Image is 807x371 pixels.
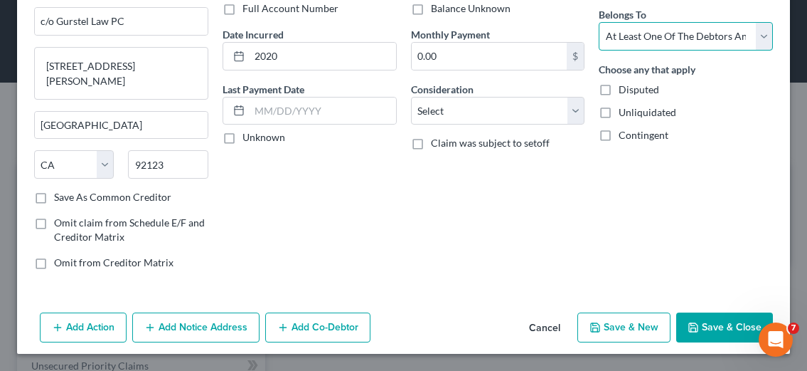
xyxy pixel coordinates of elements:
span: Belongs To [599,9,646,21]
button: Add Co-Debtor [265,313,370,343]
label: Date Incurred [223,27,284,42]
span: 7 [788,323,799,334]
label: Save As Common Creditor [54,190,171,204]
input: Enter zip... [128,150,208,179]
label: Balance Unknown [431,1,511,16]
span: Omit claim from Schedule E/F and Creditor Matrix [54,216,205,243]
label: Full Account Number [242,1,338,16]
label: Last Payment Date [223,82,304,97]
label: Choose any that apply [599,62,695,77]
iframe: Intercom live chat [759,323,793,357]
span: Contingent [619,129,668,141]
input: MM/DD/YYYY [250,98,396,125]
label: Monthly Payment [411,27,490,42]
button: Save & Close [676,313,773,343]
span: Omit from Creditor Matrix [54,256,173,268]
label: Consideration [411,82,474,97]
input: 0.00 [412,43,567,70]
button: Cancel [518,314,572,343]
span: Unliquidated [619,106,676,118]
button: Add Notice Address [132,313,260,343]
input: Enter city... [35,112,208,139]
input: MM/DD/YYYY [250,43,396,70]
label: Unknown [242,130,285,145]
span: Disputed [619,83,659,95]
button: Add Action [40,313,127,343]
input: Enter address... [35,8,208,35]
span: Claim was subject to setoff [431,137,550,149]
button: Save & New [577,313,670,343]
div: $ [567,43,584,70]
